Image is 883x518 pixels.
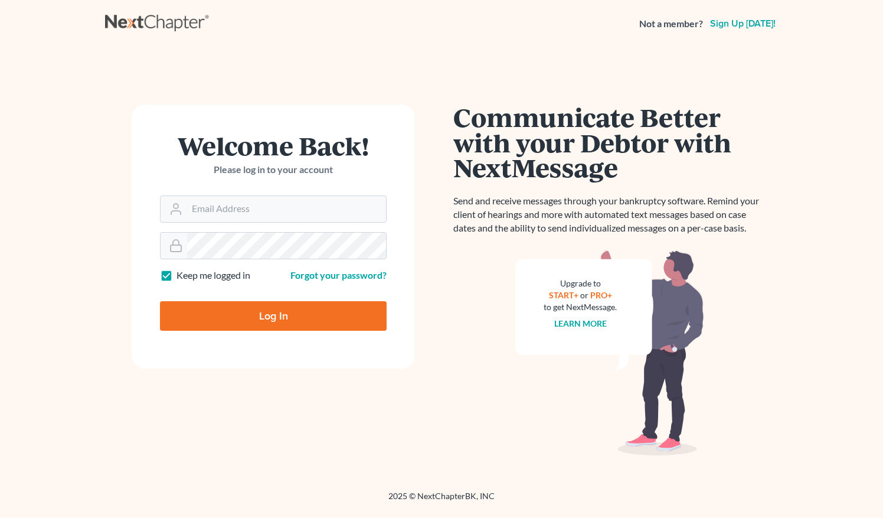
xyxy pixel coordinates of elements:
[549,290,578,300] a: START+
[160,133,387,158] h1: Welcome Back!
[290,269,387,281] a: Forgot your password?
[580,290,588,300] span: or
[515,249,704,456] img: nextmessage_bg-59042aed3d76b12b5cd301f8e5b87938c9018125f34e5fa2b7a6b67550977c72.svg
[160,163,387,177] p: Please log in to your account
[176,269,250,282] label: Keep me logged in
[554,318,607,328] a: Learn more
[453,105,766,180] h1: Communicate Better with your Debtor with NextMessage
[544,278,617,289] div: Upgrade to
[544,301,617,313] div: to get NextMessage.
[708,19,778,28] a: Sign up [DATE]!
[590,290,612,300] a: PRO+
[453,194,766,235] p: Send and receive messages through your bankruptcy software. Remind your client of hearings and mo...
[187,196,386,222] input: Email Address
[160,301,387,331] input: Log In
[639,17,703,31] strong: Not a member?
[105,490,778,512] div: 2025 © NextChapterBK, INC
